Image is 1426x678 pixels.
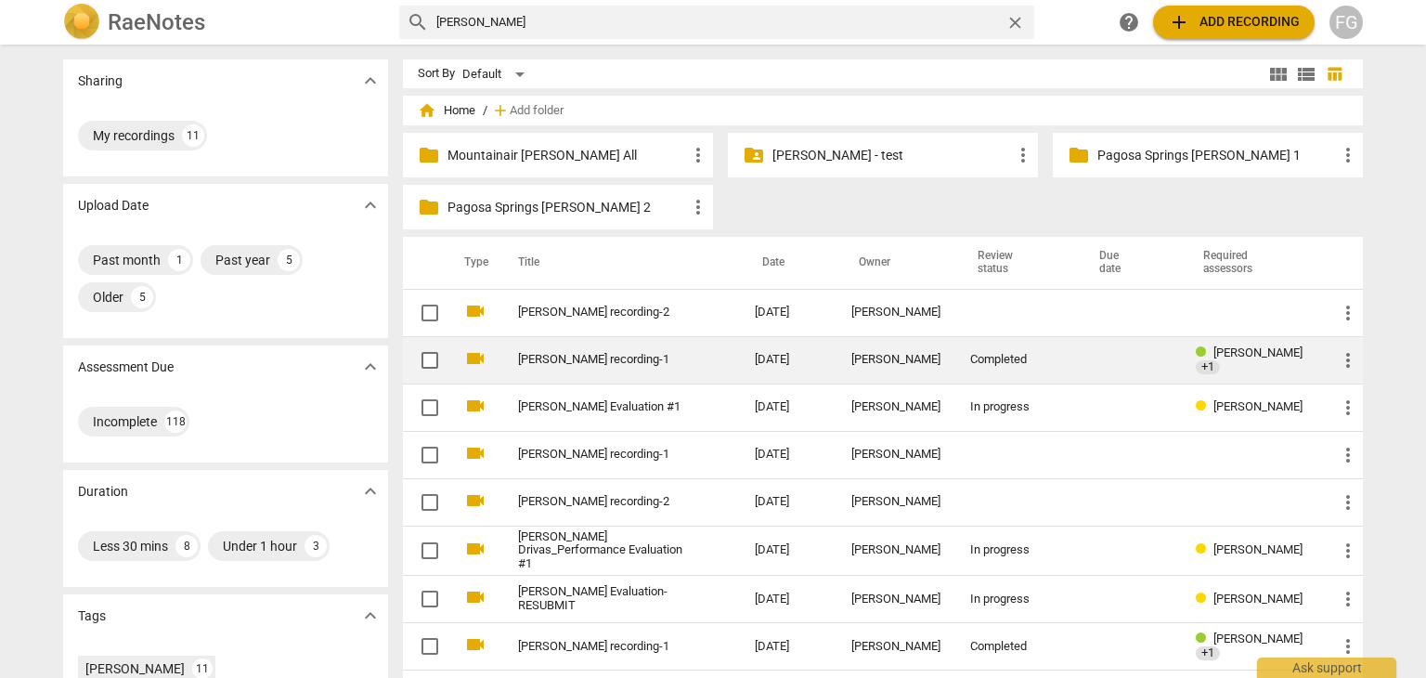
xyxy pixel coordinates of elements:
[687,196,709,218] span: more_vert
[447,198,687,217] p: Pagosa Springs TOSI 2
[1168,11,1300,33] span: Add recording
[851,543,940,557] div: [PERSON_NAME]
[407,11,429,33] span: search
[851,353,940,367] div: [PERSON_NAME]
[1196,399,1213,413] span: Review status: in progress
[1329,6,1363,39] button: FG
[970,543,1062,557] div: In progress
[740,289,836,336] td: [DATE]
[63,4,384,41] a: LogoRaeNotes
[356,602,384,630] button: Show more
[78,358,174,377] p: Assessment Due
[970,640,1062,654] div: Completed
[483,104,487,118] span: /
[359,70,382,92] span: expand_more
[518,640,688,654] a: [PERSON_NAME] recording-1
[215,251,270,269] div: Past year
[518,353,688,367] a: [PERSON_NAME] recording-1
[740,478,836,526] td: [DATE]
[772,146,1012,165] p: Nikki - test
[970,400,1062,414] div: In progress
[93,537,168,555] div: Less 30 mins
[78,482,128,502] p: Duration
[1213,592,1303,606] span: [PERSON_NAME]
[518,530,688,572] a: [PERSON_NAME] Drivas_Performance Evaluation #1
[78,72,123,91] p: Sharing
[1196,646,1220,660] span: +1
[418,101,436,120] span: home
[1118,11,1140,33] span: help
[462,59,531,89] div: Default
[1337,144,1359,166] span: more_vert
[359,194,382,216] span: expand_more
[1337,588,1359,610] span: more_vert
[223,537,297,555] div: Under 1 hour
[356,191,384,219] button: Show more
[851,640,940,654] div: [PERSON_NAME]
[1213,346,1303,359] span: [PERSON_NAME]
[740,526,836,576] td: [DATE]
[740,237,836,289] th: Date
[108,9,205,35] h2: RaeNotes
[851,400,940,414] div: [PERSON_NAME]
[418,144,440,166] span: folder
[851,306,940,319] div: [PERSON_NAME]
[496,237,740,289] th: Title
[1012,144,1034,166] span: more_vert
[970,353,1062,367] div: Completed
[464,633,486,656] span: videocam
[168,249,190,271] div: 1
[1295,63,1317,85] span: view_list
[1196,360,1220,374] span: +1
[1196,592,1213,606] span: Review status: in progress
[1112,6,1146,39] a: Help
[1337,302,1359,324] span: more_vert
[305,535,327,557] div: 3
[1264,60,1292,88] button: Tile view
[464,442,486,464] span: videocam
[78,606,106,626] p: Tags
[1267,63,1290,85] span: view_module
[1292,60,1320,88] button: List view
[464,489,486,512] span: videocam
[687,144,709,166] span: more_vert
[970,593,1062,606] div: In progress
[1213,632,1303,645] span: [PERSON_NAME]
[1257,658,1396,678] div: Ask support
[1337,491,1359,514] span: more_vert
[1153,6,1315,39] button: Upload
[93,412,157,431] div: Incomplete
[1337,397,1359,419] span: more_vert
[1196,346,1213,359] span: Review status: completed
[1181,237,1322,289] th: Required assessors
[175,535,198,557] div: 8
[447,146,687,165] p: Mountainair TOSI All
[1068,144,1090,166] span: folder
[740,336,836,384] td: [DATE]
[464,347,486,370] span: videocam
[436,7,998,37] input: Search
[955,237,1077,289] th: Review status
[356,477,384,505] button: Show more
[93,126,175,145] div: My recordings
[78,196,149,215] p: Upload Date
[1320,60,1348,88] button: Table view
[491,101,510,120] span: add
[1213,399,1303,413] span: [PERSON_NAME]
[1213,542,1303,556] span: [PERSON_NAME]
[1337,635,1359,658] span: more_vert
[743,144,765,166] span: folder_shared
[510,104,564,118] span: Add folder
[93,288,123,306] div: Older
[1168,11,1190,33] span: add
[356,67,384,95] button: Show more
[1077,237,1181,289] th: Due date
[418,196,440,218] span: folder
[464,300,486,322] span: videocam
[164,411,187,433] div: 118
[464,586,486,608] span: videocam
[418,101,475,120] span: Home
